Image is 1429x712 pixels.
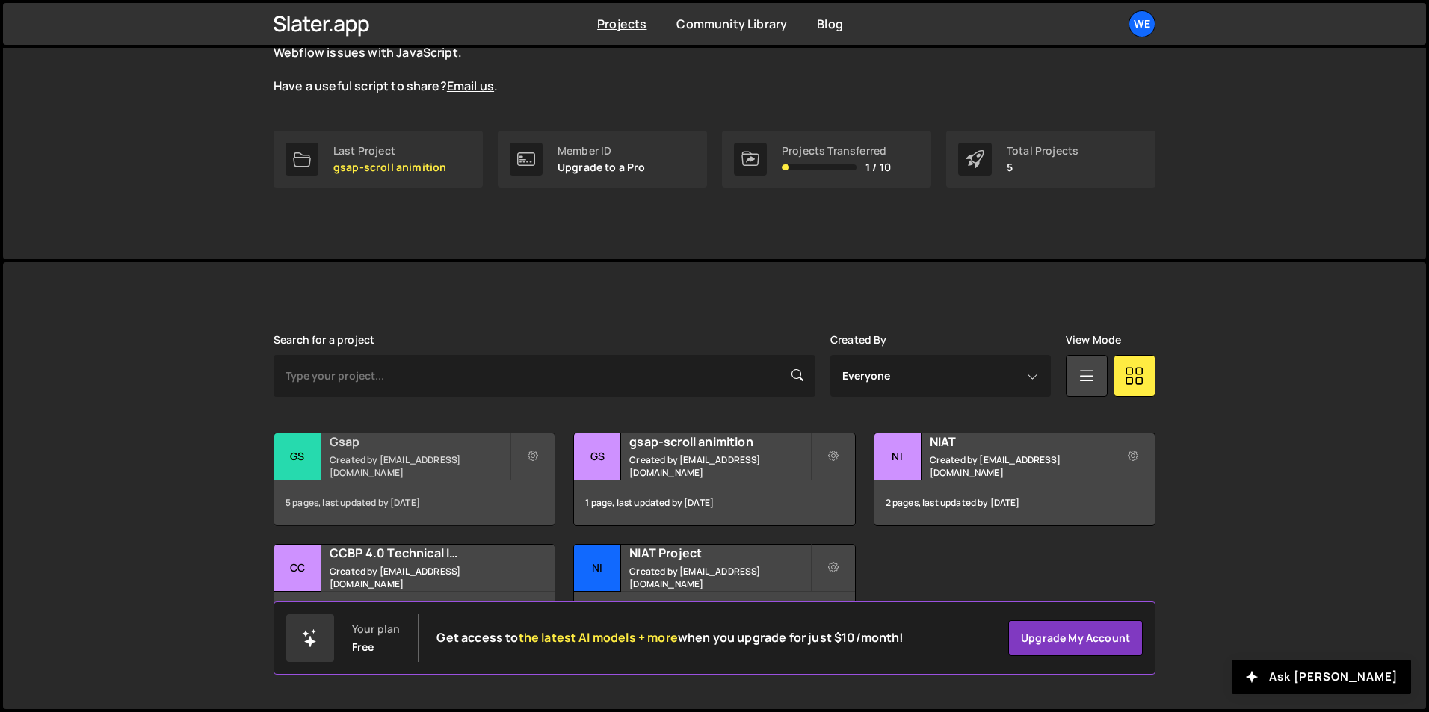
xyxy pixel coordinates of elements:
p: Upgrade to a Pro [558,161,646,173]
a: CC CCBP 4.0 Technical Intensive prod Project Created by [EMAIL_ADDRESS][DOMAIN_NAME] 1 page, last... [274,544,555,637]
label: View Mode [1066,334,1121,346]
a: NI NIAT Project Created by [EMAIL_ADDRESS][DOMAIN_NAME] 3 pages, last updated by [DATE] [573,544,855,637]
small: Created by [EMAIL_ADDRESS][DOMAIN_NAME] [629,565,809,590]
p: 5 [1007,161,1078,173]
a: Upgrade my account [1008,620,1143,656]
button: Ask [PERSON_NAME] [1232,660,1411,694]
p: gsap-scroll animition [333,161,446,173]
div: Gs [274,433,321,480]
span: 1 / 10 [865,161,891,173]
div: 1 page, last updated by [DATE] [574,480,854,525]
div: 3 pages, last updated by [DATE] [574,592,854,637]
h2: Gsap [330,433,510,450]
a: gs gsap-scroll animition Created by [EMAIL_ADDRESS][DOMAIN_NAME] 1 page, last updated by [DATE] [573,433,855,526]
div: 5 pages, last updated by [DATE] [274,480,555,525]
a: NI NIAT Created by [EMAIL_ADDRESS][DOMAIN_NAME] 2 pages, last updated by [DATE] [874,433,1155,526]
div: CC [274,545,321,592]
a: Gs Gsap Created by [EMAIL_ADDRESS][DOMAIN_NAME] 5 pages, last updated by [DATE] [274,433,555,526]
div: Projects Transferred [782,145,891,157]
small: Created by [EMAIL_ADDRESS][DOMAIN_NAME] [930,453,1110,479]
a: Community Library [676,16,787,32]
h2: NIAT [930,433,1110,450]
div: gs [574,433,621,480]
label: Created By [830,334,887,346]
div: Your plan [352,623,400,635]
small: Created by [EMAIL_ADDRESS][DOMAIN_NAME] [629,453,809,479]
a: we [1129,10,1155,37]
h2: CCBP 4.0 Technical Intensive prod Project [330,545,510,561]
a: Projects [597,16,646,32]
a: Last Project gsap-scroll animition [274,131,483,188]
p: The is live and growing. Explore the curated scripts to solve common Webflow issues with JavaScri... [274,28,812,95]
div: Last Project [333,145,446,157]
div: Free [352,641,374,653]
div: Total Projects [1007,145,1078,157]
div: NI [874,433,922,480]
h2: NIAT Project [629,545,809,561]
div: NI [574,545,621,592]
span: the latest AI models + more [519,629,678,646]
h2: Get access to when you upgrade for just $10/month! [436,631,904,645]
h2: gsap-scroll animition [629,433,809,450]
div: 2 pages, last updated by [DATE] [874,480,1155,525]
a: Blog [817,16,843,32]
small: Created by [EMAIL_ADDRESS][DOMAIN_NAME] [330,565,510,590]
small: Created by [EMAIL_ADDRESS][DOMAIN_NAME] [330,453,510,479]
input: Type your project... [274,355,815,397]
label: Search for a project [274,334,374,346]
a: Email us [447,78,494,94]
div: 1 page, last updated by [DATE] [274,592,555,637]
div: Member ID [558,145,646,157]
